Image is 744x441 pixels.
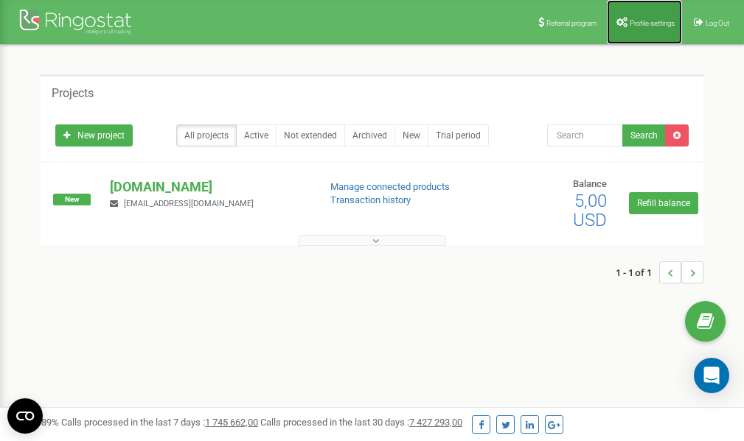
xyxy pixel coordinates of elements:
[344,124,395,147] a: Archived
[276,124,345,147] a: Not extended
[55,124,133,147] a: New project
[61,417,258,428] span: Calls processed in the last 7 days :
[330,181,450,192] a: Manage connected products
[428,124,489,147] a: Trial period
[205,417,258,428] u: 1 745 662,00
[547,124,623,147] input: Search
[629,192,698,214] a: Refill balance
[260,417,462,428] span: Calls processed in the last 30 days :
[236,124,277,147] a: Active
[616,247,703,298] nav: ...
[176,124,237,147] a: All projects
[694,358,729,393] div: Open Intercom Messenger
[409,417,462,428] u: 7 427 293,00
[394,124,428,147] a: New
[110,177,306,197] p: [DOMAIN_NAME]
[546,19,597,27] span: Referral program
[616,261,659,283] span: 1 - 1 of 1
[330,194,411,205] a: Transaction history
[52,87,94,100] h5: Projects
[7,398,43,434] button: Open CMP widget
[622,124,666,147] button: Search
[573,178,607,189] span: Balance
[124,199,254,208] span: [EMAIL_ADDRESS][DOMAIN_NAME]
[630,19,675,27] span: Profile settings
[573,191,607,230] span: 5,00 USD
[706,19,729,27] span: Log Out
[53,194,91,205] span: New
